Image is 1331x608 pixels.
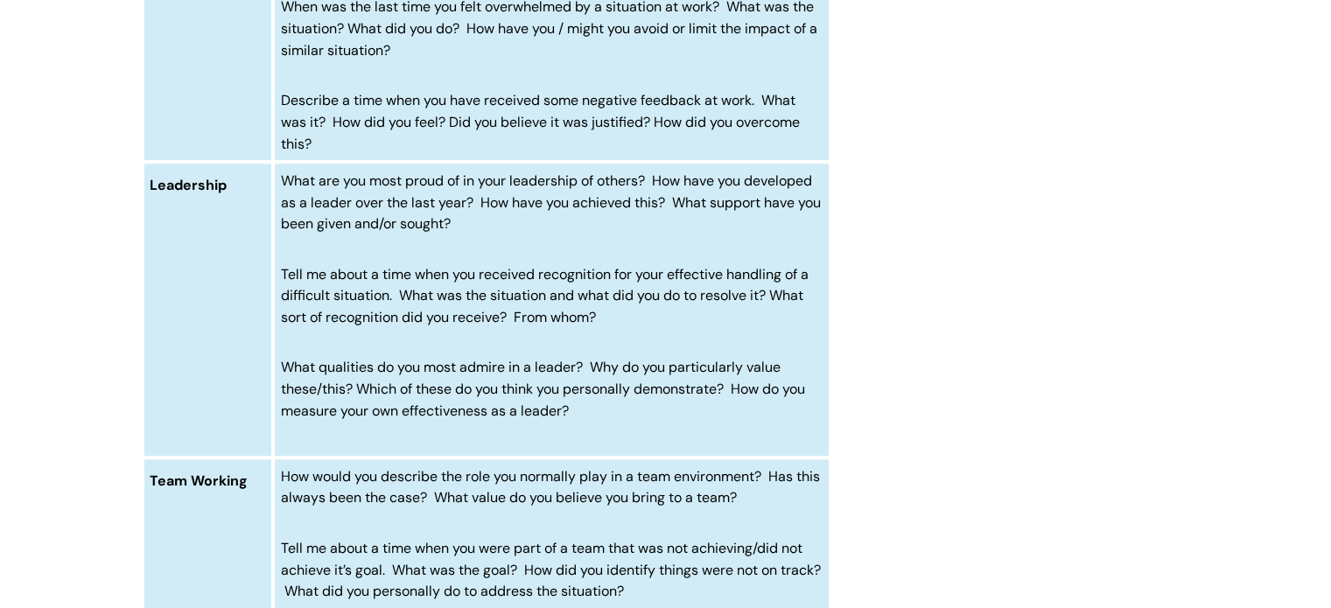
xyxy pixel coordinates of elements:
span: Tell me about a time when you were part of a team that was not achieving/did not achieve it’s goa... [281,539,821,601]
span: Leadership [150,176,227,194]
span: Tell me about a time when you received recognition for your effective handling of a difficult sit... [281,265,809,327]
span: What qualities do you most admire in a leader? Why do you particularly value these/this? Which of... [281,358,805,420]
span: How would you describe the role you normally play in a team environment? Has this always been the... [281,467,820,507]
span: What are you most proud of in your leadership of others? How have you developed as a leader over ... [281,171,821,234]
span: Describe a time when you have received some negative feedback at work. What was it? How did you f... [281,91,800,153]
span: Team Working [150,472,248,490]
